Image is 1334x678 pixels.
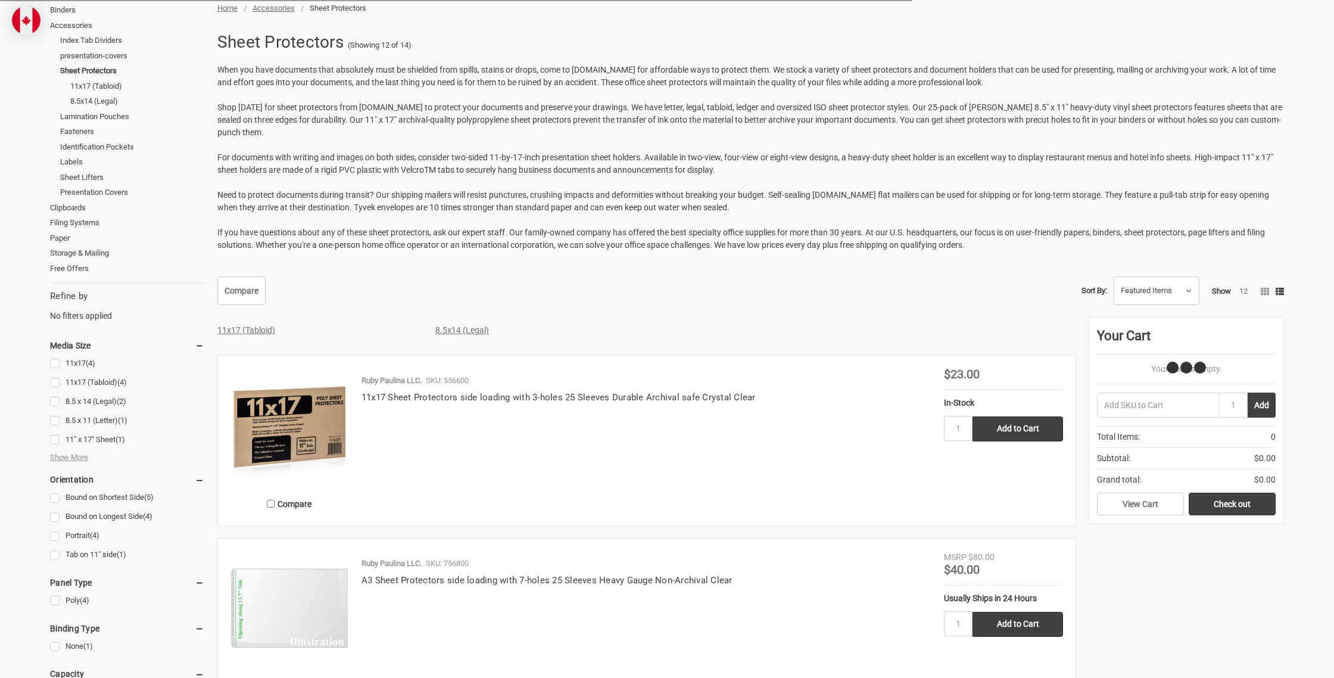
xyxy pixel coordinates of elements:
[60,63,204,79] a: Sheet Protectors
[50,338,204,353] h5: Media Size
[361,375,422,387] p: Ruby Paulina LLC.
[435,325,489,335] a: 8.5x14 (Legal)
[60,109,204,125] a: Lamination Pouches
[1254,474,1276,486] span: $0.00
[50,639,204,655] a: None
[217,226,1284,251] p: If you have questions about any of these sheet protectors, ask our expert staff. Our family-owned...
[1239,287,1248,296] a: 12
[1097,474,1141,486] span: Grand total:
[60,154,204,170] a: Labels
[230,551,349,670] img: A3 Sheet Protectors side loading with 7-holes 25 Sleeves Heavy Gauge Non-Archival Clear
[973,612,1063,637] input: Add to Cart
[50,547,204,563] a: Tab on 11" side
[426,558,469,570] p: SKU: 756800
[217,101,1284,139] p: Shop [DATE] for sheet protectors from [DOMAIN_NAME] to protect your documents and preserve your d...
[50,413,204,429] a: 8.5 x 11 (Letter)
[60,185,204,200] a: Presentation Covers
[50,621,204,636] h5: Binding Type
[426,375,469,387] p: SKU: 556600
[12,6,40,35] img: duty and tax information for Canada
[50,215,204,231] a: Filing Systems
[1097,363,1276,375] p: Your Cart Is Empty.
[83,642,93,651] span: (1)
[86,359,95,368] span: (4)
[50,245,204,261] a: Storage & Mailing
[968,552,995,562] span: $80.00
[1271,431,1276,443] span: 0
[50,472,204,487] h5: Orientation
[60,124,204,139] a: Fasteners
[1097,431,1140,443] span: Total Items:
[50,576,204,590] h5: Panel Type
[361,575,733,586] a: A3 Sheet Protectors side loading with 7-holes 25 Sleeves Heavy Gauge Non-Archival Clear
[50,490,204,506] a: Bound on Shortest Side
[1097,326,1276,354] div: Your Cart
[50,452,88,464] span: Show More
[217,276,266,305] a: Compare
[1097,493,1184,515] a: View Cart
[50,375,204,391] a: 11x17 (Tabloid)
[50,200,204,216] a: Clipboards
[217,4,238,13] a: Home
[944,592,1063,605] div: Usually Ships in 24 Hours
[60,33,204,48] a: Index Tab Dividers
[143,512,152,521] span: (4)
[361,558,422,570] p: Ruby Paulina LLC.
[973,416,1063,441] input: Add to Cart
[253,4,295,13] a: Accessories
[1212,287,1231,296] span: Show
[1248,393,1276,418] button: Add
[50,509,204,525] a: Bound on Longest Side
[361,392,756,403] a: 11x17 Sheet Protectors side loading with 3-holes 25 Sleeves Durable Archival safe Crystal Clear
[116,435,125,444] span: (1)
[348,39,412,51] span: (Showing 12 of 14)
[1097,393,1219,418] input: Add SKU to Cart
[70,79,204,94] a: 11x17 (Tabloid)
[1189,493,1276,515] a: Check out
[50,394,204,410] a: 8.5 x 14 (Legal)
[117,397,126,406] span: (2)
[90,531,99,540] span: (4)
[60,170,204,185] a: Sheet Lifters
[217,151,1284,176] p: For documents with writing and images on both sides, consider two-sided 11-by-17-inch presentatio...
[50,593,204,609] a: Poly
[50,290,204,322] div: No filters applied
[1097,452,1130,465] span: Subtotal:
[50,432,204,448] a: 11" x 17" Sheet
[117,550,126,559] span: (1)
[80,596,89,605] span: (4)
[267,500,275,508] input: Compare
[217,64,1284,89] p: When you have documents that absolutely must be shielded from spills, stains or drops, come to [D...
[118,416,127,425] span: (1)
[50,231,204,246] a: Paper
[944,367,980,381] span: $23.00
[60,48,204,64] a: presentation-covers
[117,378,127,387] span: (4)
[310,4,366,13] span: Sheet Protectors
[50,261,204,276] a: Free Offers
[60,139,204,155] a: Identification Pockets
[230,368,349,487] img: 11x17 Sheet Protectors side loading with 3-holes 25 Sleeves Durable Archival safe Crystal Clear
[944,562,980,577] span: $40.00
[217,189,1284,214] p: Need to protect documents during transit? Our shipping mailers will resist punctures, crushing im...
[230,494,349,514] label: Compare
[944,551,967,564] div: MSRP
[50,290,204,303] h5: Refine by
[217,325,275,335] a: 11x17 (Tabloid)
[70,94,204,109] a: 8.5x14 (Legal)
[1254,452,1276,465] span: $0.00
[50,356,204,372] a: 11x17
[1081,282,1107,300] label: Sort By:
[944,397,1063,409] div: In-Stock
[144,493,154,502] span: (5)
[50,528,204,544] a: Portrait
[50,2,204,18] a: Binders
[217,27,344,58] h1: Sheet Protectors
[50,18,204,33] a: Accessories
